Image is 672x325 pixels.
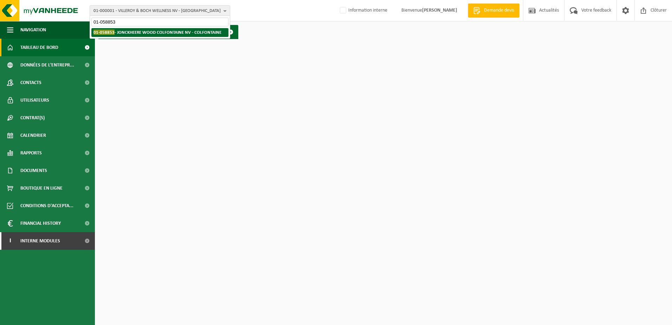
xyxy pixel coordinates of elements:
span: 01-000001 - VILLEROY & BOCH WELLNESS NV - [GEOGRAPHIC_DATA] [93,6,221,16]
span: I [7,232,13,250]
label: Information interne [338,5,387,16]
span: Financial History [20,215,61,232]
span: Contrat(s) [20,109,45,127]
input: Chercher des succursales liées [91,18,228,26]
span: Demande devis [482,7,516,14]
button: 01-000001 - VILLEROY & BOCH WELLNESS NV - [GEOGRAPHIC_DATA] [90,5,230,16]
span: Interne modules [20,232,60,250]
span: Navigation [20,21,46,39]
strong: - JONCKHEERE WOOD COLFONTAINE NV - COLFONTAINE [93,30,221,35]
span: Utilisateurs [20,91,49,109]
span: Documents [20,162,47,179]
span: Boutique en ligne [20,179,63,197]
span: Données de l'entrepr... [20,56,74,74]
span: Conditions d'accepta... [20,197,73,215]
a: Demande devis [468,4,519,18]
span: Rapports [20,144,42,162]
span: Tableau de bord [20,39,58,56]
span: 01-058853 [93,30,115,35]
span: Calendrier [20,127,46,144]
strong: [PERSON_NAME] [422,8,457,13]
span: Contacts [20,74,41,91]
